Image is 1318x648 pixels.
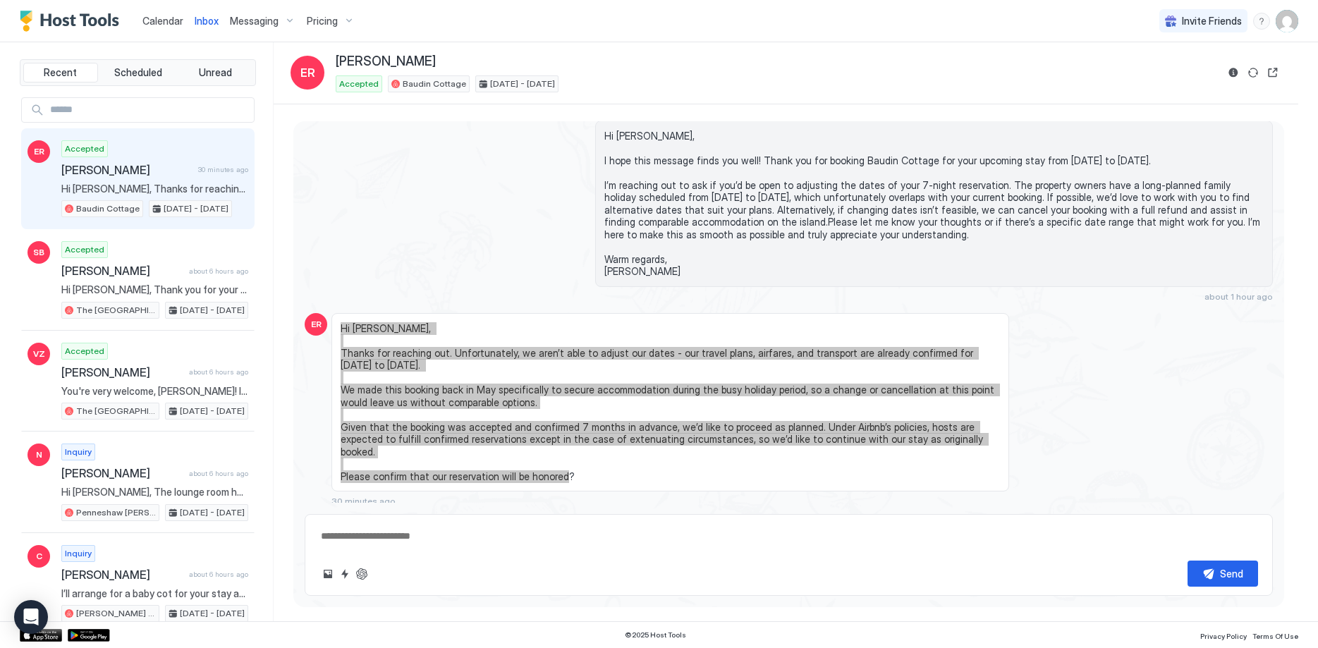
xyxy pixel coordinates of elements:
div: User profile [1276,10,1298,32]
span: Penneshaw [PERSON_NAME] Retreat [76,506,156,519]
button: Sync reservation [1245,64,1262,81]
a: Calendar [142,13,183,28]
span: about 6 hours ago [189,469,248,478]
span: ER [34,145,44,158]
div: menu [1253,13,1270,30]
span: You're very welcome, [PERSON_NAME]! If you need anything else or have any last-minute questions, ... [61,385,248,398]
span: 30 minutes ago [331,496,396,506]
button: Scheduled [101,63,176,82]
span: © 2025 Host Tools [625,630,686,640]
span: [PERSON_NAME] [61,568,183,582]
span: I’ll arrange for a baby cot for your stay and have it ready for you upon arrival. If you have any... [61,587,248,600]
span: about 6 hours ago [189,570,248,579]
div: Send [1220,566,1243,581]
span: Accepted [65,142,104,155]
span: Hi [PERSON_NAME], Thank you for your message regarding the change of dates for your booking at Th... [61,283,248,296]
span: [DATE] - [DATE] [490,78,555,90]
span: about 6 hours ago [189,267,248,276]
span: Invite Friends [1182,15,1242,27]
button: Upload image [319,566,336,582]
span: Inquiry [65,547,92,560]
span: Baudin Cottage [76,202,140,215]
button: Recent [23,63,98,82]
button: ChatGPT Auto Reply [353,566,370,582]
span: Accepted [65,345,104,357]
span: Hi [PERSON_NAME], The lounge room has an air-con unit which spreads throughout the entire propert... [61,486,248,499]
span: Terms Of Use [1252,632,1298,640]
span: Hi [PERSON_NAME], I hope this message finds you well! Thank you for booking Baudin Cottage for yo... [604,130,1264,278]
span: about 1 hour ago [1204,291,1273,302]
span: Inbox [195,15,219,27]
span: The [GEOGRAPHIC_DATA] [76,405,156,417]
span: [DATE] - [DATE] [180,506,245,519]
span: VZ [33,348,45,360]
button: Unread [178,63,252,82]
button: Open reservation [1264,64,1281,81]
span: [PERSON_NAME] [61,466,183,480]
span: 30 minutes ago [198,165,248,174]
span: Baudin Cottage [403,78,466,90]
span: Hi [PERSON_NAME], Thanks for reaching out. Unfortunately, we aren’t able to adjust our dates - ou... [341,322,1000,483]
span: Calendar [142,15,183,27]
span: The [GEOGRAPHIC_DATA] [76,304,156,317]
button: Send [1188,561,1258,587]
span: Accepted [339,78,379,90]
span: ER [300,64,315,81]
span: [PERSON_NAME] [61,264,183,278]
span: about 6 hours ago [189,367,248,377]
span: Hi [PERSON_NAME], Thanks for reaching out. Unfortunately, we aren’t able to adjust our dates - ou... [61,183,248,195]
span: Recent [44,66,77,79]
span: [DATE] - [DATE] [180,304,245,317]
span: Messaging [230,15,279,27]
span: [PERSON_NAME] Lookout [76,607,156,620]
a: Host Tools Logo [20,11,126,32]
span: Unread [199,66,232,79]
span: C [36,550,42,563]
input: Input Field [44,98,254,122]
span: N [36,448,42,461]
span: [DATE] - [DATE] [180,405,245,417]
span: Pricing [307,15,338,27]
span: Privacy Policy [1200,632,1247,640]
button: Reservation information [1225,64,1242,81]
span: [PERSON_NAME] [336,54,436,70]
div: tab-group [20,59,256,86]
span: Scheduled [114,66,162,79]
span: [DATE] - [DATE] [180,607,245,620]
span: [PERSON_NAME] [61,163,193,177]
span: [DATE] - [DATE] [164,202,228,215]
a: Google Play Store [68,629,110,642]
span: [PERSON_NAME] [61,365,183,379]
a: App Store [20,629,62,642]
div: Open Intercom Messenger [14,600,48,634]
span: ER [311,318,322,331]
a: Privacy Policy [1200,628,1247,642]
span: Accepted [65,243,104,256]
button: Quick reply [336,566,353,582]
a: Inbox [195,13,219,28]
span: Inquiry [65,446,92,458]
a: Terms Of Use [1252,628,1298,642]
span: SB [33,246,44,259]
